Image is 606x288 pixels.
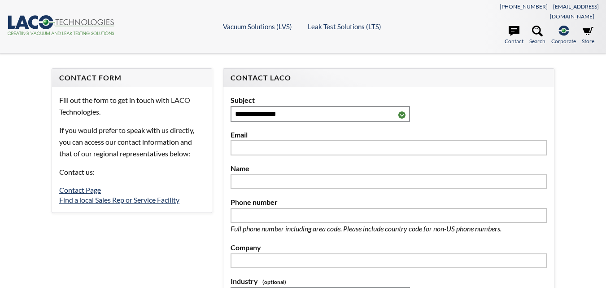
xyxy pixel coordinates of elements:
label: Industry [231,275,547,287]
a: Leak Test Solutions (LTS) [308,22,381,31]
h4: Contact Form [59,73,205,83]
p: If you would prefer to speak with us directly, you can access our contact information and that of... [59,124,205,159]
label: Company [231,242,547,253]
a: Store [582,26,594,45]
a: Vacuum Solutions (LVS) [223,22,292,31]
label: Name [231,163,547,174]
p: Full phone number including area code. Please include country code for non-US phone numbers. [231,223,531,235]
label: Phone number [231,196,547,208]
a: Contact Page [59,186,101,194]
label: Subject [231,94,547,106]
p: Contact us: [59,166,205,178]
a: Search [529,26,545,45]
span: Corporate [551,37,576,45]
p: Fill out the form to get in touch with LACO Technologies. [59,94,205,117]
a: Contact [505,26,523,45]
a: Find a local Sales Rep or Service Facility [59,195,179,204]
a: [PHONE_NUMBER] [500,3,548,10]
a: [EMAIL_ADDRESS][DOMAIN_NAME] [550,3,599,20]
label: Email [231,129,547,141]
h4: Contact LACO [231,73,547,83]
